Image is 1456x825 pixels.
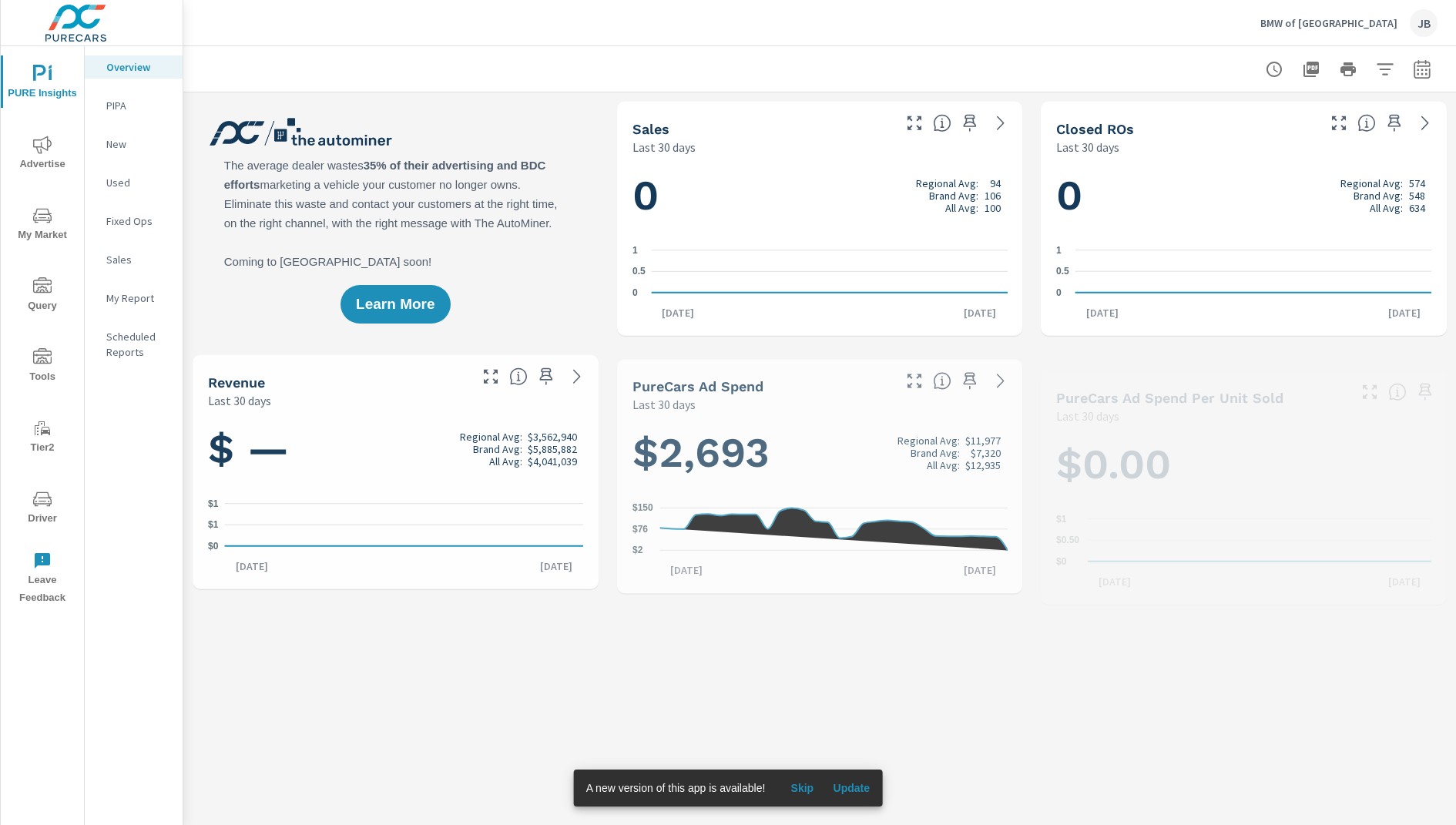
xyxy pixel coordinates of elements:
button: Make Fullscreen [1357,380,1382,404]
h1: 0 [1056,169,1431,221]
text: $76 [632,524,648,535]
p: Last 30 days [1056,407,1119,425]
div: Scheduled Reports [85,325,183,364]
span: Learn More [356,297,434,311]
div: Sales [85,248,183,271]
div: New [85,132,183,156]
span: Total cost of media for all PureCars channels for the selected dealership group over the selected... [933,371,951,390]
button: Make Fullscreen [1327,111,1351,136]
div: PIPA [85,94,183,117]
p: [DATE] [1377,574,1431,589]
h1: $ — [208,422,583,475]
p: [DATE] [1088,574,1142,589]
text: $0 [1056,556,1067,567]
button: Skip [777,776,827,800]
p: $3,562,940 [528,430,577,442]
text: $0.50 [1056,535,1079,545]
p: [DATE] [651,305,705,320]
text: $1 [1056,514,1067,525]
p: Last 30 days [632,138,696,156]
span: Skip [783,781,820,795]
button: "Export Report to PDF" [1296,54,1327,85]
p: $12,935 [965,459,1001,471]
h1: $2,693 [632,427,1008,479]
p: [DATE] [225,558,279,574]
span: Number of Repair Orders Closed by the selected dealership group over the selected time range. [So... [1357,114,1376,132]
p: All Avg: [927,459,960,471]
h5: Revenue [208,374,265,391]
p: PIPA [106,98,170,113]
span: PURE Insights [5,65,79,102]
p: All Avg: [945,201,978,213]
text: 0.5 [1056,266,1069,277]
span: Leave Feedback [5,552,79,607]
a: See more details in report [988,368,1013,393]
h5: Closed ROs [1056,121,1134,137]
text: 1 [1056,245,1062,256]
text: 0.5 [632,266,646,277]
p: Brand Avg: [473,442,522,454]
p: 94 [990,176,1001,189]
span: Tier2 [5,419,79,457]
span: Tools [5,348,79,386]
button: Make Fullscreen [902,111,927,136]
p: Fixed Ops [106,213,170,229]
p: [DATE] [529,558,583,574]
text: 0 [632,287,638,298]
p: 634 [1409,201,1425,213]
p: Sales [106,252,170,267]
p: Used [106,175,170,190]
span: Save this to your personalized report [958,111,982,136]
span: A new version of this app is available! [586,782,766,794]
p: New [106,136,170,152]
span: Driver [5,490,79,528]
text: 0 [1056,287,1062,298]
span: Advertise [5,136,79,173]
button: Select Date Range [1407,54,1438,85]
p: All Avg: [489,454,522,467]
p: Regional Avg: [460,430,522,442]
button: Make Fullscreen [478,364,503,389]
p: Brand Avg: [1354,189,1403,201]
p: 100 [985,201,1001,213]
p: Regional Avg: [916,176,978,189]
text: $1 [208,519,219,530]
div: JB [1410,9,1438,37]
p: My Report [106,290,170,306]
div: Fixed Ops [85,210,183,233]
text: $150 [632,502,653,513]
div: nav menu [1,46,84,613]
p: Last 30 days [208,391,271,410]
a: See more details in report [988,111,1013,136]
p: $4,041,039 [528,454,577,467]
h5: PureCars Ad Spend Per Unit Sold [1056,390,1283,406]
a: See more details in report [1413,111,1438,136]
h1: $0.00 [1056,438,1431,490]
p: 548 [1409,189,1425,201]
span: Save this to your personalized report [958,368,982,393]
span: Save this to your personalized report [1413,380,1438,404]
p: [DATE] [659,563,713,579]
p: Scheduled Reports [106,329,170,360]
span: Update [833,781,870,795]
p: Brand Avg: [911,447,960,459]
p: $7,320 [971,447,1001,459]
h5: PureCars Ad Spend [632,378,763,394]
span: My Market [5,206,79,244]
button: Learn More [341,285,450,324]
div: Used [85,171,183,194]
div: Overview [85,55,183,79]
button: Apply Filters [1370,54,1401,85]
text: $0 [208,541,219,552]
text: 1 [632,245,638,256]
span: Save this to your personalized report [1382,111,1407,136]
p: 106 [985,189,1001,201]
div: My Report [85,287,183,310]
p: Last 30 days [1056,138,1119,156]
text: $2 [632,545,643,555]
p: All Avg: [1370,201,1403,213]
p: 574 [1409,176,1425,189]
p: Last 30 days [632,395,696,414]
span: Number of vehicles sold by the dealership over the selected date range. [Source: This data is sou... [933,114,951,132]
h5: Sales [632,121,669,137]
